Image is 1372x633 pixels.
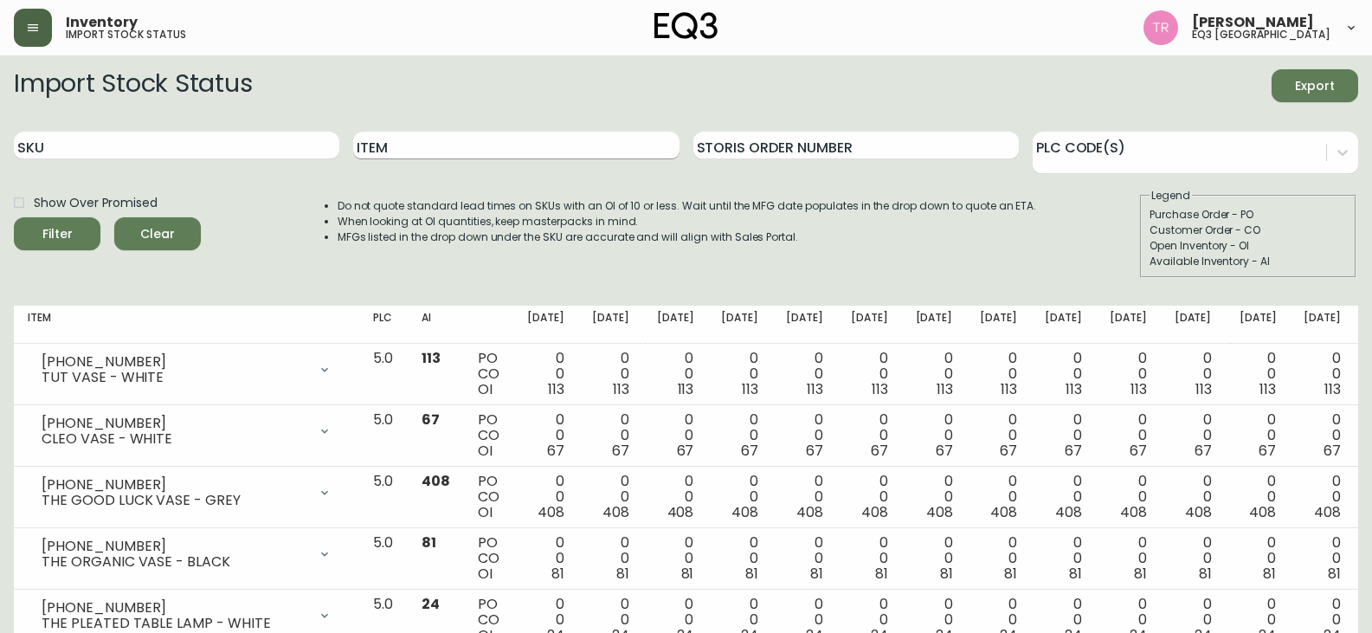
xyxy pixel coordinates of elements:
[1000,441,1017,461] span: 67
[786,474,823,520] div: 0 0
[422,533,436,552] span: 81
[1314,502,1341,522] span: 408
[1249,502,1276,522] span: 408
[851,474,888,520] div: 0 0
[1065,441,1082,461] span: 67
[721,351,758,397] div: 0 0
[1150,254,1347,269] div: Available Inventory - AI
[1304,474,1341,520] div: 0 0
[1324,379,1341,399] span: 113
[1192,29,1330,40] h5: eq3 [GEOGRAPHIC_DATA]
[422,594,440,614] span: 24
[1110,412,1147,459] div: 0 0
[657,474,694,520] div: 0 0
[1185,502,1212,522] span: 408
[1175,351,1212,397] div: 0 0
[980,412,1017,459] div: 0 0
[657,412,694,459] div: 0 0
[28,351,345,389] div: [PHONE_NUMBER]TUT VASE - WHITE
[871,441,888,461] span: 67
[677,441,694,461] span: 67
[513,306,578,344] th: [DATE]
[1195,379,1212,399] span: 113
[527,412,564,459] div: 0 0
[1161,306,1226,344] th: [DATE]
[114,217,201,250] button: Clear
[678,379,694,399] span: 113
[1240,474,1277,520] div: 0 0
[527,474,564,520] div: 0 0
[1328,564,1341,584] span: 81
[14,69,252,102] h2: Import Stock Status
[1272,69,1358,102] button: Export
[1263,564,1276,584] span: 81
[851,412,888,459] div: 0 0
[1175,474,1212,520] div: 0 0
[916,535,953,582] div: 0 0
[14,306,359,344] th: Item
[547,441,564,461] span: 67
[592,351,629,397] div: 0 0
[42,493,307,508] div: THE GOOD LUCK VASE - GREY
[1110,351,1147,397] div: 0 0
[478,441,493,461] span: OI
[1130,441,1147,461] span: 67
[916,474,953,520] div: 0 0
[654,12,718,40] img: logo
[478,564,493,584] span: OI
[359,467,408,528] td: 5.0
[1130,379,1147,399] span: 113
[42,554,307,570] div: THE ORGANIC VASE - BLACK
[980,474,1017,520] div: 0 0
[721,474,758,520] div: 0 0
[478,351,499,397] div: PO CO
[128,223,187,245] span: Clear
[1240,412,1277,459] div: 0 0
[1150,188,1192,203] legend: Legend
[1226,306,1291,344] th: [DATE]
[42,354,307,370] div: [PHONE_NUMBER]
[1175,412,1212,459] div: 0 0
[745,564,758,584] span: 81
[592,535,629,582] div: 0 0
[42,223,73,245] div: Filter
[613,379,629,399] span: 113
[359,344,408,405] td: 5.0
[806,441,823,461] span: 67
[807,379,823,399] span: 113
[538,502,564,522] span: 408
[527,535,564,582] div: 0 0
[1175,535,1212,582] div: 0 0
[359,306,408,344] th: PLC
[742,379,758,399] span: 113
[937,379,953,399] span: 113
[338,214,1037,229] li: When looking at OI quantities, keep masterpacks in mind.
[527,351,564,397] div: 0 0
[1045,474,1082,520] div: 0 0
[1192,16,1314,29] span: [PERSON_NAME]
[616,564,629,584] span: 81
[28,474,345,512] div: [PHONE_NUMBER]THE GOOD LUCK VASE - GREY
[1240,351,1277,397] div: 0 0
[1045,412,1082,459] div: 0 0
[772,306,837,344] th: [DATE]
[578,306,643,344] th: [DATE]
[478,502,493,522] span: OI
[42,477,307,493] div: [PHONE_NUMBER]
[66,16,138,29] span: Inventory
[657,535,694,582] div: 0 0
[478,412,499,459] div: PO CO
[34,194,158,212] span: Show Over Promised
[721,535,758,582] div: 0 0
[1045,535,1082,582] div: 0 0
[1031,306,1096,344] th: [DATE]
[902,306,967,344] th: [DATE]
[667,502,694,522] span: 408
[1304,535,1341,582] div: 0 0
[1195,441,1212,461] span: 67
[42,616,307,631] div: THE PLEATED TABLE LAMP - WHITE
[916,412,953,459] div: 0 0
[861,502,888,522] span: 408
[837,306,902,344] th: [DATE]
[1259,379,1276,399] span: 113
